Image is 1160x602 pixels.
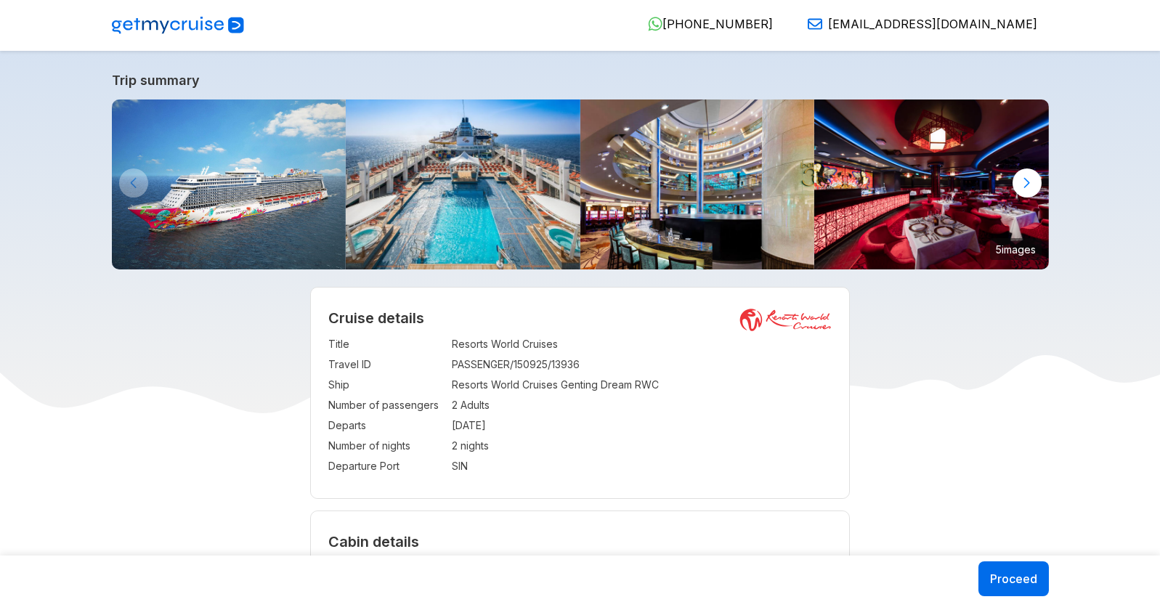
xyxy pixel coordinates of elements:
td: : [445,334,452,354]
img: Email [808,17,822,31]
h2: Cruise details [328,309,832,327]
td: : [445,354,452,375]
td: Resorts World Cruises [452,334,832,354]
td: Number of passengers [328,395,445,415]
img: GentingDreambyResortsWorldCruises-KlookIndia.jpg [112,99,346,269]
td: Title [328,334,445,354]
img: Main-Pool-800x533.jpg [346,99,580,269]
td: : [445,395,452,415]
td: Number of nights [328,436,445,456]
td: Departs [328,415,445,436]
td: : [445,415,452,436]
a: [EMAIL_ADDRESS][DOMAIN_NAME] [796,17,1037,31]
td: Travel ID [328,354,445,375]
td: : [445,456,452,476]
span: [PHONE_NUMBER] [662,17,773,31]
img: 4.jpg [580,99,815,269]
td: Ship [328,375,445,395]
small: 5 images [990,238,1042,260]
td: Resorts World Cruises Genting Dream RWC [452,375,832,395]
h4: Cabin details [328,533,832,550]
td: 2 Adults [452,395,832,415]
td: : [445,375,452,395]
td: PASSENGER/150925/13936 [452,354,832,375]
a: Trip summary [112,73,1049,88]
a: [PHONE_NUMBER] [636,17,773,31]
td: SIN [452,456,832,476]
td: : [445,436,452,456]
span: [EMAIL_ADDRESS][DOMAIN_NAME] [828,17,1037,31]
td: [DATE] [452,415,832,436]
img: 16.jpg [814,99,1049,269]
button: Proceed [978,561,1049,596]
td: 2 nights [452,436,832,456]
img: WhatsApp [648,17,662,31]
td: Departure Port [328,456,445,476]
